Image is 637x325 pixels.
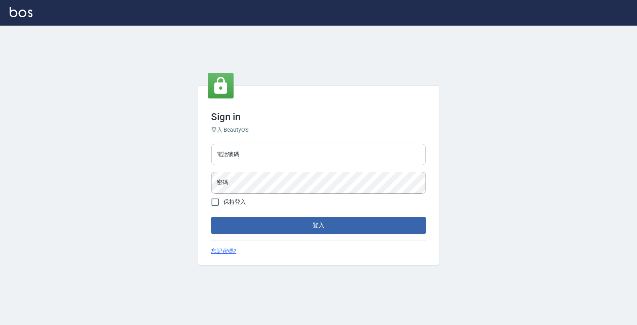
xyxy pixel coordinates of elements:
button: 登入 [211,217,426,234]
h3: Sign in [211,111,426,122]
img: Logo [10,7,32,17]
h6: 登入 BeautyOS [211,126,426,134]
a: 忘記密碼? [211,247,236,255]
span: 保持登入 [224,198,246,206]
